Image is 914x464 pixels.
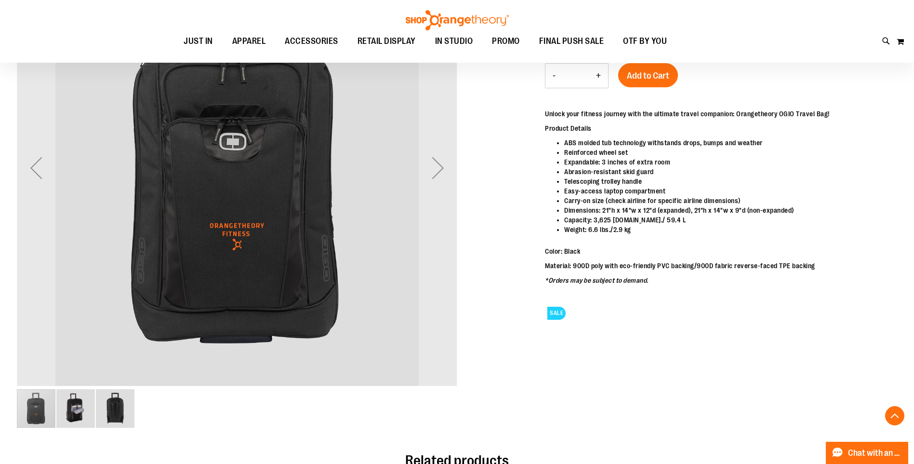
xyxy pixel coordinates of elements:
li: Reinforced wheel set [564,148,830,157]
button: Chat with an Expert [826,442,909,464]
li: Weight: 6.6 lbs./2.9 kg [564,225,830,234]
img: Inside view of OGIO Nomad 22 Travel Bag [56,389,95,428]
input: Product quantity [563,64,589,87]
div: image 2 of 3 [56,388,96,429]
li: Expandable: 3 inches of extra room [564,157,830,167]
span: ACCESSORIES [285,30,338,52]
p: Color: Black [545,246,830,256]
span: PROMO [492,30,520,52]
li: Telescoping trolley handle [564,177,830,186]
span: *Orders may be subject to demand. [545,276,649,284]
p: Unlock your fitness journey with the ultimate travel companion: Orangetheory OGIO Travel Bag! [545,109,830,119]
span: RETAIL DISPLAY [358,30,416,52]
span: APPAREL [232,30,266,52]
p: Material: 900D poly with eco-friendly PVC backing/900D fabric reverse-faced TPE backing [545,261,830,271]
p: Product Details [545,123,830,133]
span: JUST IN [184,30,213,52]
img: Back view of OGIO Nomad 22 Travel Bag [96,389,134,428]
span: FINAL PUSH SALE [539,30,604,52]
span: Add to Cart [627,70,669,81]
img: Shop Orangetheory [404,10,510,30]
li: Easy-access laptop compartment [564,186,830,196]
button: Decrease product quantity [545,64,563,88]
span: SALE [547,307,566,320]
li: Dimensions: 21"h x 14"w x 12"d (expanded), 21"h x 14"w x 9"d (non-expanded) [564,205,830,215]
span: IN STUDIO [435,30,473,52]
li: ABS molded tub technology withstands drops, bumps and weather [564,138,830,148]
div: image 1 of 3 [17,388,56,429]
span: OTF BY YOU [623,30,667,52]
span: Chat with an Expert [848,449,902,458]
li: Capacity: 3,625 [DOMAIN_NAME]./ 59.4 L [564,215,830,225]
li: Carry-on size (check airline for specific airline dimensions) [564,196,830,205]
div: image 3 of 3 [96,388,134,429]
button: Back To Top [885,406,904,425]
button: Increase product quantity [589,64,608,88]
li: Abrasion-resistant skid guard [564,167,830,177]
button: Add to Cart [618,63,678,87]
